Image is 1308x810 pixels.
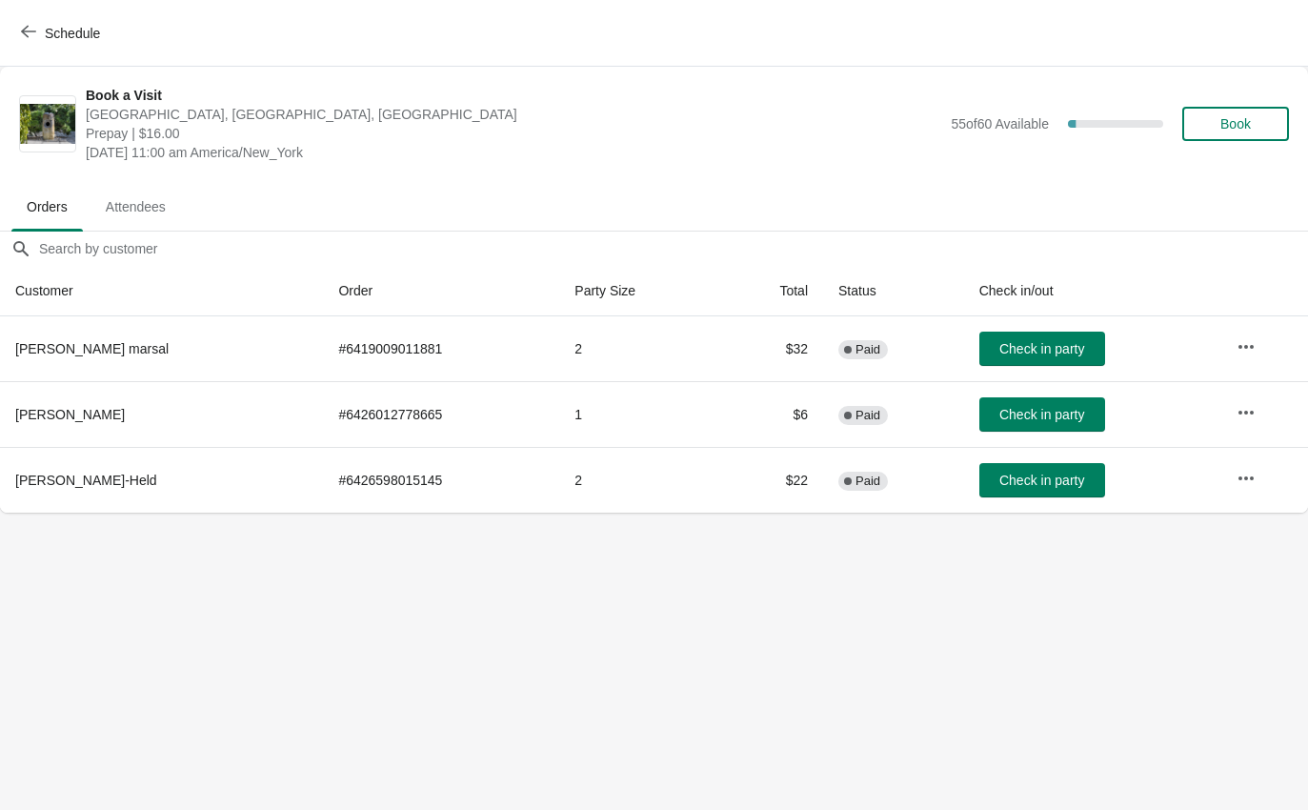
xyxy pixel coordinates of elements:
[999,407,1084,422] span: Check in party
[323,316,559,381] td: # 6419009011881
[15,407,125,422] span: [PERSON_NAME]
[720,381,823,447] td: $6
[1182,107,1289,141] button: Book
[855,342,880,357] span: Paid
[86,143,941,162] span: [DATE] 11:00 am America/New_York
[855,474,880,489] span: Paid
[15,473,157,488] span: [PERSON_NAME]-Held
[559,316,719,381] td: 2
[1220,116,1251,132] span: Book
[45,26,100,41] span: Schedule
[86,86,941,105] span: Book a Visit
[720,447,823,513] td: $22
[999,473,1084,488] span: Check in party
[86,124,941,143] span: Prepay | $16.00
[823,266,964,316] th: Status
[720,316,823,381] td: $32
[559,381,719,447] td: 1
[86,105,941,124] span: [GEOGRAPHIC_DATA], [GEOGRAPHIC_DATA], [GEOGRAPHIC_DATA]
[964,266,1221,316] th: Check in/out
[323,381,559,447] td: # 6426012778665
[15,341,169,356] span: [PERSON_NAME] marsal
[855,408,880,423] span: Paid
[720,266,823,316] th: Total
[323,447,559,513] td: # 6426598015145
[20,104,75,144] img: Book a Visit
[979,332,1105,366] button: Check in party
[979,397,1105,432] button: Check in party
[323,266,559,316] th: Order
[559,447,719,513] td: 2
[999,341,1084,356] span: Check in party
[38,232,1308,266] input: Search by customer
[559,266,719,316] th: Party Size
[11,190,83,224] span: Orders
[951,116,1049,132] span: 55 of 60 Available
[91,190,181,224] span: Attendees
[979,463,1105,497] button: Check in party
[10,16,115,51] button: Schedule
